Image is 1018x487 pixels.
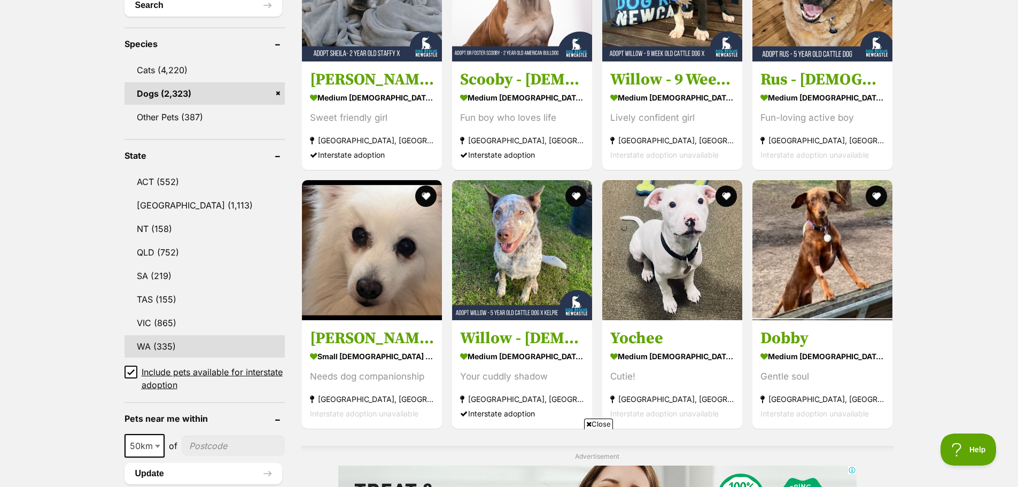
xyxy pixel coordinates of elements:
a: QLD (752) [125,241,285,264]
a: WA (335) [125,335,285,358]
div: Fun boy who loves life [460,111,584,125]
span: Interstate adoption unavailable [310,409,418,418]
h3: [PERSON_NAME] [310,328,434,349]
span: 50km [126,438,164,453]
a: Dogs (2,323) [125,82,285,105]
strong: medium [DEMOGRAPHIC_DATA] Dog [460,349,584,364]
button: favourite [716,185,737,207]
span: 50km [125,434,165,458]
h3: Willow - [DEMOGRAPHIC_DATA] Cattle Dog X Kelpie [460,328,584,349]
a: Scooby - [DEMOGRAPHIC_DATA] American Bulldog medium [DEMOGRAPHIC_DATA] Dog Fun boy who loves life... [452,61,592,170]
span: Interstate adoption unavailable [760,150,869,159]
a: Dobby medium [DEMOGRAPHIC_DATA] Dog Gentle soul [GEOGRAPHIC_DATA], [GEOGRAPHIC_DATA] Interstate a... [752,320,892,429]
a: Willow - 9 Week Old Cattle Dog X medium [DEMOGRAPHIC_DATA] Dog Lively confident girl [GEOGRAPHIC_... [602,61,742,170]
a: [PERSON_NAME] - [DEMOGRAPHIC_DATA] Staffy X medium [DEMOGRAPHIC_DATA] Dog Sweet friendly girl [GE... [302,61,442,170]
strong: medium [DEMOGRAPHIC_DATA] Dog [610,349,734,364]
div: Needs dog companionship [310,369,434,384]
div: Sweet friendly girl [310,111,434,125]
a: Yochee medium [DEMOGRAPHIC_DATA] Dog Cutie! [GEOGRAPHIC_DATA], [GEOGRAPHIC_DATA] Interstate adopt... [602,320,742,429]
button: favourite [415,185,437,207]
span: Close [584,419,613,429]
a: ACT (552) [125,171,285,193]
span: Interstate adoption unavailable [610,409,719,418]
strong: [GEOGRAPHIC_DATA], [GEOGRAPHIC_DATA] [310,392,434,406]
img: Yochee - Staffordshire Bull Terrier Dog [602,180,742,320]
img: Tara - Japanese Spitz Dog [302,180,442,320]
div: Your cuddly shadow [460,369,584,384]
h3: Rus - [DEMOGRAPHIC_DATA] Cattle Dog [760,69,884,90]
a: Other Pets (387) [125,106,285,128]
strong: medium [DEMOGRAPHIC_DATA] Dog [760,90,884,105]
a: SA (219) [125,265,285,287]
button: favourite [565,185,587,207]
strong: medium [DEMOGRAPHIC_DATA] Dog [610,90,734,105]
span: of [169,439,177,452]
strong: medium [DEMOGRAPHIC_DATA] Dog [760,349,884,364]
a: Rus - [DEMOGRAPHIC_DATA] Cattle Dog medium [DEMOGRAPHIC_DATA] Dog Fun-loving active boy [GEOGRAPH... [752,61,892,170]
img: Dobby - Dachshund x Whippet Dog [752,180,892,320]
a: Willow - [DEMOGRAPHIC_DATA] Cattle Dog X Kelpie medium [DEMOGRAPHIC_DATA] Dog Your cuddly shadow ... [452,320,592,429]
button: Update [125,463,282,484]
h3: [PERSON_NAME] - [DEMOGRAPHIC_DATA] Staffy X [310,69,434,90]
div: Lively confident girl [610,111,734,125]
div: Gentle soul [760,369,884,384]
strong: small [DEMOGRAPHIC_DATA] Dog [310,349,434,364]
a: [PERSON_NAME] small [DEMOGRAPHIC_DATA] Dog Needs dog companionship [GEOGRAPHIC_DATA], [GEOGRAPHIC... [302,320,442,429]
a: [GEOGRAPHIC_DATA] (1,113) [125,194,285,217]
button: favourite [866,185,888,207]
strong: [GEOGRAPHIC_DATA], [GEOGRAPHIC_DATA] [460,392,584,406]
div: Interstate adoption [310,148,434,162]
strong: [GEOGRAPHIC_DATA], [GEOGRAPHIC_DATA] [610,133,734,148]
header: Pets near me within [125,414,285,423]
h3: Dobby [760,328,884,349]
div: Interstate adoption [460,406,584,421]
a: Cats (4,220) [125,59,285,81]
input: postcode [182,436,285,456]
iframe: Advertisement [250,434,768,482]
h3: Willow - 9 Week Old Cattle Dog X [610,69,734,90]
div: Cutie! [610,369,734,384]
strong: [GEOGRAPHIC_DATA], [GEOGRAPHIC_DATA] [760,392,884,406]
a: NT (158) [125,218,285,240]
header: State [125,151,285,160]
a: Include pets available for interstate adoption [125,366,285,391]
strong: [GEOGRAPHIC_DATA], [GEOGRAPHIC_DATA] [460,133,584,148]
h3: Scooby - [DEMOGRAPHIC_DATA] American Bulldog [460,69,584,90]
h3: Yochee [610,328,734,349]
span: Interstate adoption unavailable [760,409,869,418]
strong: [GEOGRAPHIC_DATA], [GEOGRAPHIC_DATA] [610,392,734,406]
span: Interstate adoption unavailable [610,150,719,159]
strong: [GEOGRAPHIC_DATA], [GEOGRAPHIC_DATA] [760,133,884,148]
iframe: Help Scout Beacon - Open [941,434,997,466]
strong: medium [DEMOGRAPHIC_DATA] Dog [460,90,584,105]
strong: [GEOGRAPHIC_DATA], [GEOGRAPHIC_DATA] [310,133,434,148]
span: Include pets available for interstate adoption [142,366,285,391]
strong: medium [DEMOGRAPHIC_DATA] Dog [310,90,434,105]
div: Fun-loving active boy [760,111,884,125]
img: Willow - 5 Year Old Cattle Dog X Kelpie - Australian Cattle Dog x Australian Kelpie Dog [452,180,592,320]
a: TAS (155) [125,288,285,311]
header: Species [125,39,285,49]
a: VIC (865) [125,312,285,334]
div: Interstate adoption [460,148,584,162]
